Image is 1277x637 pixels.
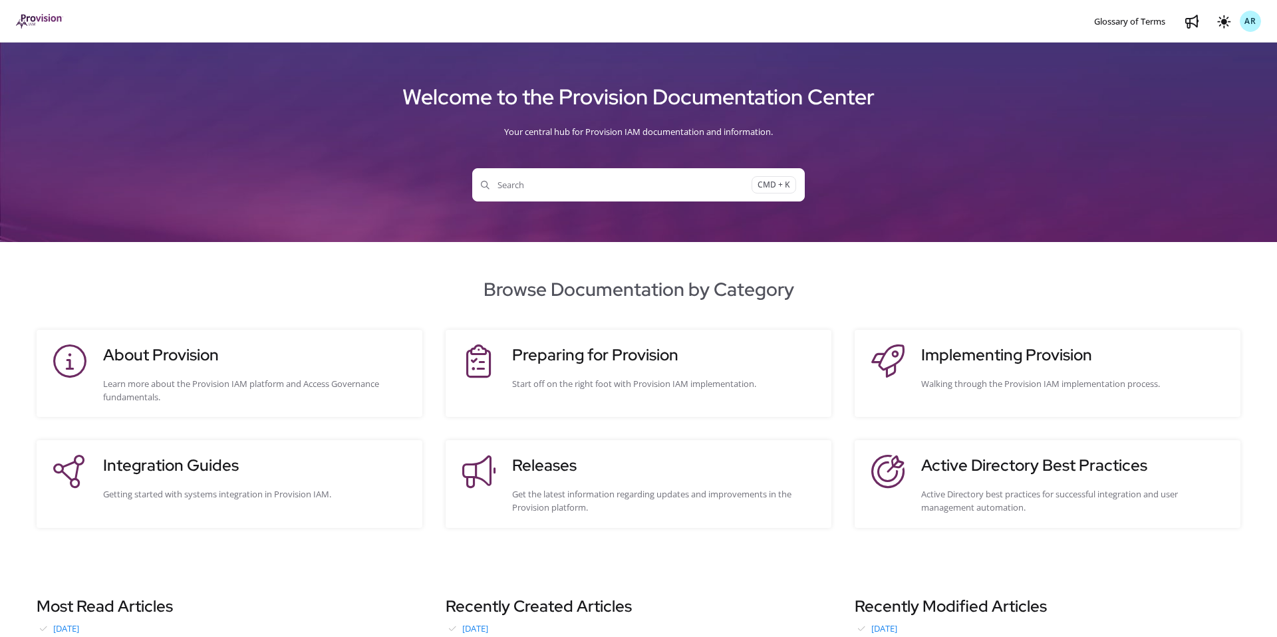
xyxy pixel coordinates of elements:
div: Get the latest information regarding updates and improvements in the Provision platform. [512,487,818,514]
div: Walking through the Provision IAM implementation process. [921,377,1227,390]
span: CMD + K [752,176,796,194]
span: Search [481,178,752,191]
div: Your central hub for Provision IAM documentation and information. [16,115,1261,148]
a: Project logo [16,14,63,29]
a: Integration GuidesGetting started with systems integration in Provision IAM. [50,453,409,514]
h3: Most Read Articles [37,594,422,618]
button: SearchCMD + K [472,168,805,201]
a: Active Directory Best PracticesActive Directory best practices for successful integration and use... [868,453,1227,514]
a: Implementing ProvisionWalking through the Provision IAM implementation process. [868,343,1227,404]
button: Theme options [1213,11,1234,32]
a: Preparing for ProvisionStart off on the right foot with Provision IAM implementation. [459,343,818,404]
h3: Releases [512,453,818,477]
h3: Implementing Provision [921,343,1227,367]
button: AR [1240,11,1261,32]
a: ReleasesGet the latest information regarding updates and improvements in the Provision platform. [459,453,818,514]
h3: Recently Modified Articles [855,594,1240,618]
h3: Preparing for Provision [512,343,818,367]
h3: Recently Created Articles [446,594,831,618]
div: Learn more about the Provision IAM platform and Access Governance fundamentals. [103,377,409,404]
h1: Welcome to the Provision Documentation Center [16,79,1261,115]
img: brand logo [16,14,63,29]
h3: About Provision [103,343,409,367]
div: Active Directory best practices for successful integration and user management automation. [921,487,1227,514]
h3: Active Directory Best Practices [921,453,1227,477]
span: Glossary of Terms [1094,15,1165,27]
span: AR [1244,15,1256,28]
a: About ProvisionLearn more about the Provision IAM platform and Access Governance fundamentals. [50,343,409,404]
a: Whats new [1181,11,1203,32]
h3: Integration Guides [103,453,409,477]
h2: Browse Documentation by Category [16,275,1261,303]
div: Getting started with systems integration in Provision IAM. [103,487,409,501]
div: Start off on the right foot with Provision IAM implementation. [512,377,818,390]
